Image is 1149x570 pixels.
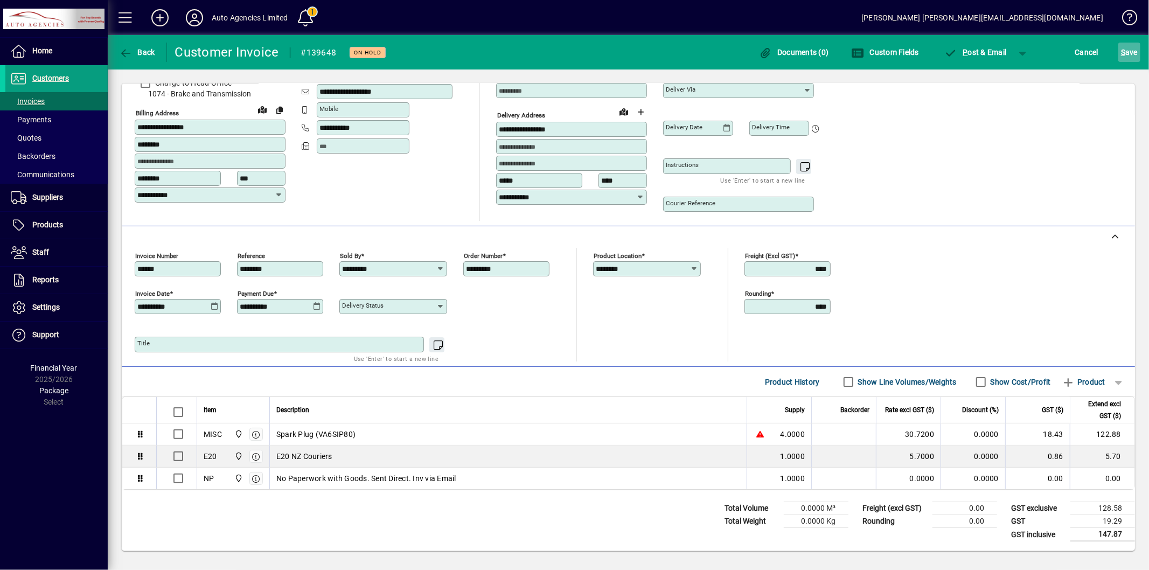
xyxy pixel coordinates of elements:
label: Show Cost/Profit [988,377,1051,387]
a: Products [5,212,108,239]
button: Product [1056,372,1111,392]
td: 0.0000 Kg [784,515,848,528]
td: 0.0000 [941,446,1005,468]
span: 1.0000 [781,473,805,484]
button: Post & Email [939,43,1012,62]
a: View on map [254,101,271,118]
button: Cancel [1073,43,1102,62]
button: Copy to Delivery address [271,101,288,119]
span: 1074 - Brake and Transmission [135,88,285,100]
div: Customer Invoice [175,44,279,61]
span: Products [32,220,63,229]
a: Payments [5,110,108,129]
td: 19.29 [1070,515,1135,528]
span: 1.0000 [781,451,805,462]
label: Show Line Volumes/Weights [856,377,957,387]
mat-label: Delivery time [752,123,790,131]
span: Invoices [11,97,45,106]
span: Rate excl GST ($) [885,404,934,416]
span: Discount (%) [962,404,999,416]
td: GST inclusive [1006,528,1070,541]
div: Auto Agencies Limited [212,9,288,26]
span: Home [32,46,52,55]
td: Total Volume [719,502,784,515]
span: On hold [354,49,381,56]
span: Product [1062,373,1105,391]
td: 0.00 [932,502,997,515]
span: No Paperwork with Goods. Sent Direct. Inv via Email [276,473,456,484]
button: Documents (0) [756,43,832,62]
a: Invoices [5,92,108,110]
app-page-header-button: Back [108,43,167,62]
div: NP [204,473,214,484]
a: Reports [5,267,108,294]
button: Profile [177,8,212,27]
span: Backorder [840,404,869,416]
span: Documents (0) [759,48,829,57]
mat-label: Order number [464,252,503,260]
button: Back [116,43,158,62]
mat-label: Instructions [666,161,699,169]
td: 0.00 [1070,468,1134,489]
span: Communications [11,170,74,179]
a: Knowledge Base [1114,2,1136,37]
span: Description [276,404,309,416]
mat-label: Sold by [340,252,361,260]
td: 5.70 [1070,446,1134,468]
span: Package [39,386,68,395]
mat-label: Invoice number [135,252,178,260]
span: Rangiora [232,428,244,440]
button: Add [143,8,177,27]
span: Settings [32,303,60,311]
mat-label: Freight (excl GST) [745,252,795,260]
span: Cancel [1075,44,1099,61]
button: Save [1118,43,1140,62]
mat-label: Delivery status [342,302,384,309]
span: Product History [765,373,820,391]
a: Suppliers [5,184,108,211]
span: Back [119,48,155,57]
span: 4.0000 [781,429,805,440]
button: Product History [761,372,824,392]
span: Rangiora [232,472,244,484]
span: Backorders [11,152,55,161]
span: E20 NZ Couriers [276,451,332,462]
a: Quotes [5,129,108,147]
td: 0.00 [1005,468,1070,489]
div: E20 [204,451,217,462]
span: Customers [32,74,69,82]
span: ost & Email [944,48,1007,57]
span: Suppliers [32,193,63,201]
td: Freight (excl GST) [857,502,932,515]
div: 0.0000 [883,473,934,484]
mat-label: Reference [238,252,265,260]
span: S [1121,48,1125,57]
mat-hint: Use 'Enter' to start a new line [354,352,438,365]
div: 30.7200 [883,429,934,440]
span: ave [1121,44,1138,61]
td: 0.00 [932,515,997,528]
mat-label: Invoice date [135,290,170,297]
span: P [963,48,968,57]
span: Staff [32,248,49,256]
span: Rangiora [232,450,244,462]
span: Reports [32,275,59,284]
a: Settings [5,294,108,321]
span: GST ($) [1042,404,1063,416]
button: Custom Fields [848,43,922,62]
span: Support [32,330,59,339]
a: Support [5,322,108,349]
mat-label: Payment due [238,290,274,297]
mat-label: Title [137,339,150,347]
span: Financial Year [31,364,78,372]
td: GST exclusive [1006,502,1070,515]
mat-label: Delivery date [666,123,702,131]
mat-label: Rounding [745,290,771,297]
a: Home [5,38,108,65]
a: Backorders [5,147,108,165]
td: Total Weight [719,515,784,528]
td: GST [1006,515,1070,528]
mat-label: Mobile [319,105,338,113]
a: Communications [5,165,108,184]
div: #139648 [301,44,337,61]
